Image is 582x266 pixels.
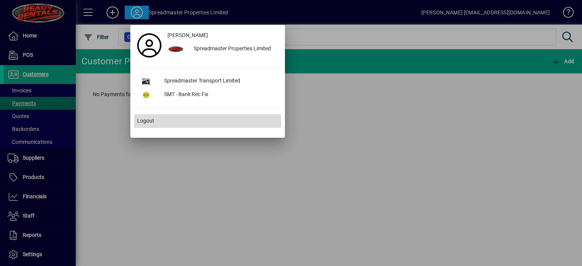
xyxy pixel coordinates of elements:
a: Profile [134,39,164,52]
span: [PERSON_NAME] [167,31,208,39]
a: [PERSON_NAME] [164,29,281,42]
div: SMT - Bank Rec Fix [158,88,281,102]
button: Spreadmaster Transport Limited [134,75,281,88]
div: Spreadmaster Properties Limited [188,42,281,56]
span: Logout [137,117,154,125]
button: SMT - Bank Rec Fix [134,88,281,102]
button: Spreadmaster Properties Limited [164,42,281,56]
div: Spreadmaster Transport Limited [158,75,281,88]
button: Logout [134,114,281,128]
